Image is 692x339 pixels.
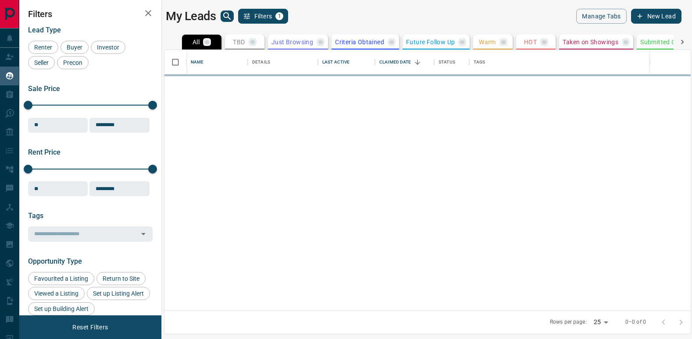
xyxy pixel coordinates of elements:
[479,39,496,45] p: Warm
[233,39,245,45] p: TBD
[28,302,95,315] div: Set up Building Alert
[28,26,61,34] span: Lead Type
[61,41,89,54] div: Buyer
[31,44,55,51] span: Renter
[625,318,646,326] p: 0–0 of 0
[91,41,125,54] div: Investor
[221,11,234,22] button: search button
[87,287,150,300] div: Set up Listing Alert
[100,275,143,282] span: Return to Site
[31,290,82,297] span: Viewed a Listing
[238,9,289,24] button: Filters1
[67,320,114,335] button: Reset Filters
[28,41,58,54] div: Renter
[524,39,537,45] p: HOT
[271,39,313,45] p: Just Browsing
[166,9,216,23] h1: My Leads
[28,257,82,265] span: Opportunity Type
[563,39,618,45] p: Taken on Showings
[550,318,587,326] p: Rows per page:
[31,275,91,282] span: Favourited a Listing
[375,50,434,74] div: Claimed Date
[64,44,86,51] span: Buyer
[318,50,375,74] div: Last Active
[252,50,270,74] div: Details
[469,50,650,74] div: Tags
[94,44,122,51] span: Investor
[60,59,86,66] span: Precon
[640,39,686,45] p: Submitted Offer
[28,85,60,93] span: Sale Price
[28,287,85,300] div: Viewed a Listing
[96,272,146,285] div: Return to Site
[590,316,611,328] div: 25
[276,13,282,19] span: 1
[439,50,455,74] div: Status
[28,272,94,285] div: Favourited a Listing
[576,9,626,24] button: Manage Tabs
[191,50,204,74] div: Name
[31,305,92,312] span: Set up Building Alert
[28,56,55,69] div: Seller
[474,50,485,74] div: Tags
[193,39,200,45] p: All
[31,59,52,66] span: Seller
[57,56,89,69] div: Precon
[335,39,384,45] p: Criteria Obtained
[137,228,150,240] button: Open
[434,50,469,74] div: Status
[411,56,424,68] button: Sort
[631,9,681,24] button: New Lead
[406,39,455,45] p: Future Follow Up
[90,290,147,297] span: Set up Listing Alert
[322,50,350,74] div: Last Active
[186,50,248,74] div: Name
[379,50,411,74] div: Claimed Date
[28,212,43,220] span: Tags
[28,148,61,156] span: Rent Price
[248,50,318,74] div: Details
[28,9,153,19] h2: Filters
